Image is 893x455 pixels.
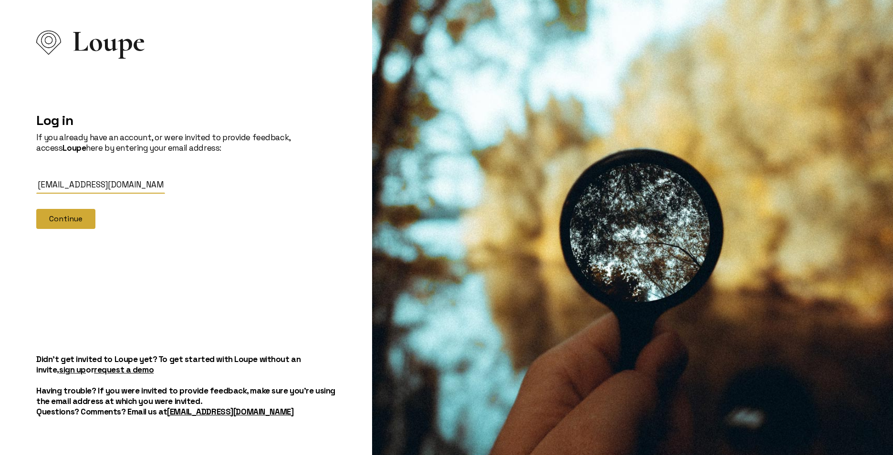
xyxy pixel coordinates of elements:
[36,132,336,153] p: If you already have an account, or were invited to provide feedback, access here by entering your...
[73,36,145,47] span: Loupe
[36,31,61,55] img: Loupe Logo
[62,143,86,153] strong: Loupe
[167,406,293,417] a: [EMAIL_ADDRESS][DOMAIN_NAME]
[36,354,336,417] h5: Didn't get invited to Loupe yet? To get started with Loupe without an invite, or Having trouble? ...
[36,209,95,229] button: Continue
[36,176,165,194] input: Email Address
[94,364,154,375] a: request a demo
[59,364,86,375] a: sign up
[36,112,336,128] h2: Log in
